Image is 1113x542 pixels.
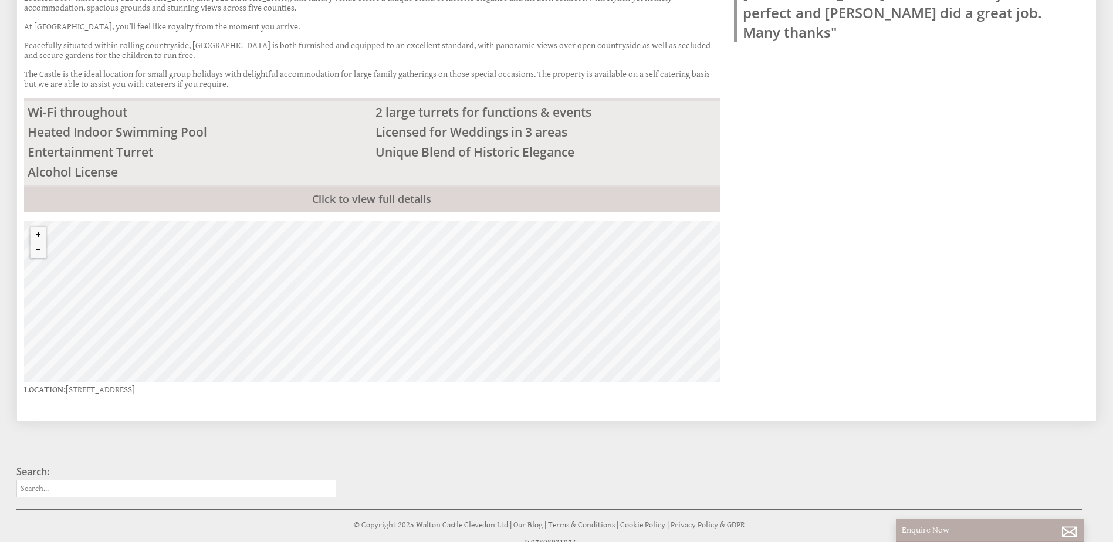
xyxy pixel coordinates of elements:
p: At [GEOGRAPHIC_DATA], you’ll feel like royalty from the moment you arrive. [24,22,720,32]
li: Licensed for Weddings in 3 areas [372,122,720,142]
a: © Copyright 2025 Walton Castle Clevedon Ltd [354,520,508,530]
p: The Castle is the ideal location for small group holidays with delightful accommodation for large... [24,69,720,89]
a: Our Blog [513,520,543,530]
span: | [617,520,618,530]
strong: Location: [24,385,66,395]
p: Enquire Now [902,525,1078,535]
button: Zoom out [31,242,46,258]
li: 2 large turrets for functions & events [372,102,720,122]
span: | [667,520,669,530]
canvas: Map [24,221,720,382]
h3: Search: [16,465,336,478]
a: Terms & Conditions [548,520,615,530]
li: Entertainment Turret [24,142,372,162]
button: Zoom in [31,227,46,242]
a: Privacy Policy & GDPR [671,520,745,530]
a: Cookie Policy [620,520,665,530]
p: Peacefully situated within rolling countryside, [GEOGRAPHIC_DATA] is both furnished and equipped ... [24,40,720,60]
input: Search... [16,480,336,497]
li: Wi-Fi throughout [24,102,372,122]
a: Click to view full details [24,185,720,212]
li: Alcohol License [24,162,372,182]
li: Heated Indoor Swimming Pool [24,122,372,142]
p: [STREET_ADDRESS] [24,382,720,398]
span: | [544,520,546,530]
span: | [510,520,512,530]
li: Unique Blend of Historic Elegance [372,142,720,162]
